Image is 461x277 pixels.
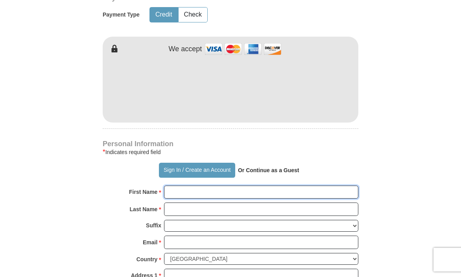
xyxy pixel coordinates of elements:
img: credit cards accepted [204,41,282,58]
strong: Suffix [146,220,161,231]
button: Credit [150,7,178,22]
h5: Payment Type [103,11,140,18]
strong: Last Name [130,204,158,215]
div: Indicates required field [103,147,358,157]
h4: Personal Information [103,141,358,147]
h4: We accept [169,45,202,54]
button: Sign In / Create an Account [159,163,235,178]
strong: First Name [129,186,157,197]
strong: Email [143,237,157,248]
strong: Or Continue as a Guest [238,167,299,173]
button: Check [179,7,207,22]
strong: Country [136,254,158,265]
